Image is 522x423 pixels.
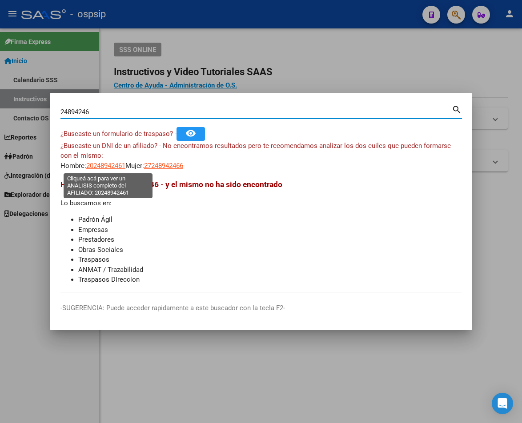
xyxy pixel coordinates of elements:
li: Prestadores [78,235,462,245]
div: Open Intercom Messenger [492,393,513,414]
li: ANMAT / Trazabilidad [78,265,462,275]
li: Traspasos Direccion [78,275,462,285]
p: -SUGERENCIA: Puede acceder rapidamente a este buscador con la tecla F2- [60,303,462,313]
span: 20248942461 [86,162,125,170]
mat-icon: remove_red_eye [185,128,196,139]
span: Hemos buscado - 24894246 - y el mismo no ha sido encontrado [60,180,282,189]
div: Hombre: Mujer: [60,141,462,171]
li: Empresas [78,225,462,235]
li: Padrón Ágil [78,215,462,225]
mat-icon: search [452,104,462,114]
span: 27248942466 [144,162,183,170]
div: Lo buscamos en: [60,179,462,285]
li: Traspasos [78,255,462,265]
li: Obras Sociales [78,245,462,255]
span: ¿Buscaste un DNI de un afiliado? - No encontramos resultados pero te recomendamos analizar los do... [60,142,451,160]
span: ¿Buscaste un formulario de traspaso? - [60,130,177,138]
